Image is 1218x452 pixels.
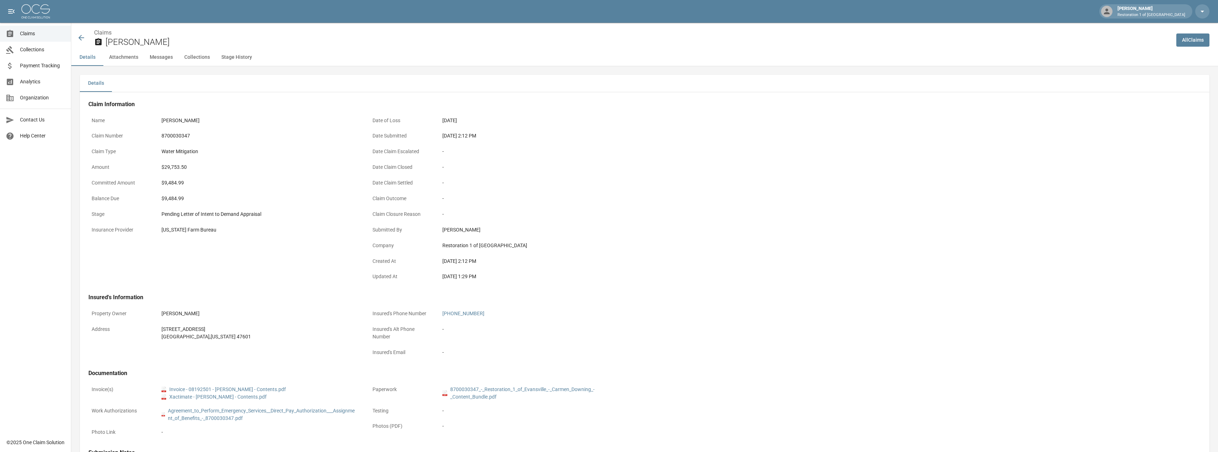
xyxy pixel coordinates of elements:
p: Insured's Phone Number [369,307,433,321]
h2: [PERSON_NAME] [106,37,1171,47]
p: Company [369,239,433,253]
p: Committed Amount [88,176,153,190]
div: [PERSON_NAME] [442,226,638,234]
div: © 2025 One Claim Solution [6,439,65,446]
div: [PERSON_NAME] [1115,5,1188,18]
a: AllClaims [1176,33,1209,47]
p: Claim Outcome [369,192,433,206]
span: Collections [20,46,65,53]
p: Date Submitted [369,129,433,143]
p: Amount [88,160,153,174]
div: - [442,148,638,155]
button: Stage History [216,49,258,66]
p: Paperwork [369,383,433,396]
a: pdfAgreement_to_Perform_Emergency_Services__Direct_Pay_Authorization___Assignment_of_Benefits_-_8... [161,407,358,422]
p: Property Owner [88,307,153,321]
h4: Insured's Information [88,294,642,301]
div: details tabs [80,75,1209,92]
button: open drawer [4,4,19,19]
button: Attachments [103,49,144,66]
p: Insurance Provider [88,223,153,237]
p: Insured's Alt Phone Number [369,322,433,344]
button: Messages [144,49,179,66]
span: Help Center [20,132,65,140]
div: Water Mitigation [161,148,358,155]
p: Date Claim Escalated [369,145,433,159]
p: Restoration 1 of [GEOGRAPHIC_DATA] [1117,12,1185,18]
p: Submitted By [369,223,433,237]
div: [DATE] [442,117,638,124]
p: Name [88,114,153,128]
nav: breadcrumb [94,28,1171,37]
p: Date Claim Settled [369,176,433,190]
div: Restoration 1 of [GEOGRAPHIC_DATA] [442,242,638,249]
p: Testing [369,404,433,418]
span: Claims [20,30,65,37]
div: anchor tabs [71,49,1218,66]
div: - [442,407,638,415]
div: Pending Letter of Intent to Demand Appraisal [161,211,358,218]
div: - [442,195,638,202]
div: $29,753.50 [161,163,358,171]
p: Date Claim Closed [369,160,433,174]
div: - [442,326,638,333]
p: Claim Type [88,145,153,159]
div: - [442,163,638,171]
span: Analytics [20,78,65,85]
div: [PERSON_NAME] [161,117,358,124]
div: - [442,349,638,356]
p: Invoice(s) [88,383,153,396]
p: Photos (PDF) [369,419,433,433]
div: [GEOGRAPHIC_DATA] , [US_STATE] 47601 [161,333,358,341]
div: - [442,422,638,430]
p: Balance Due [88,192,153,206]
div: [PERSON_NAME] [161,310,358,317]
button: Details [80,75,112,92]
p: Address [88,322,153,336]
div: - [442,179,638,187]
div: [DATE] 2:12 PM [442,132,638,140]
div: [US_STATE] Farm Bureau [161,226,358,234]
div: [DATE] 2:12 PM [442,258,638,265]
div: - [161,428,358,436]
p: Work Authorizations [88,404,153,418]
p: Date of Loss [369,114,433,128]
img: ocs-logo-white-transparent.png [21,4,50,19]
a: pdf8700030347_-_Restoration_1_of_Evansville_-_Carmen_Downing_-_Content_Bundle.pdf [442,386,638,401]
p: Insured's Email [369,346,433,359]
div: - [442,211,638,218]
a: pdfXactimate - [PERSON_NAME] - Contents.pdf [161,393,267,401]
button: Details [71,49,103,66]
p: Updated At [369,270,433,284]
span: Organization [20,94,65,102]
p: Created At [369,254,433,268]
div: [DATE] 1:29 PM [442,273,638,280]
div: $9,484.99 [161,195,358,202]
h4: Claim Information [88,101,642,108]
a: [PHONE_NUMBER] [442,311,484,316]
p: Photo Link [88,425,153,439]
p: Stage [88,207,153,221]
p: Claim Number [88,129,153,143]
a: Claims [94,29,112,36]
a: pdfInvoice - 08192501 - [PERSON_NAME] - Contents.pdf [161,386,286,393]
div: 8700030347 [161,132,358,140]
p: Claim Closure Reason [369,207,433,221]
div: [STREET_ADDRESS] [161,326,358,333]
div: $9,484.99 [161,179,358,187]
span: Contact Us [20,116,65,124]
button: Collections [179,49,216,66]
h4: Documentation [88,370,642,377]
span: Payment Tracking [20,62,65,69]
